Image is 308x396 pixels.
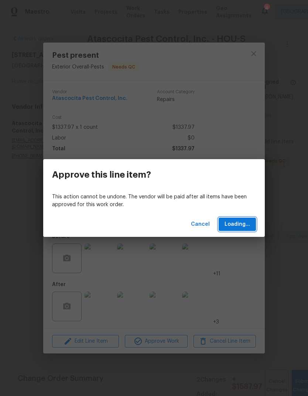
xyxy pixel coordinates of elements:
h3: Approve this line item? [52,170,151,180]
p: This action cannot be undone. The vendor will be paid after all items have been approved for this... [52,193,256,209]
span: Cancel [191,220,210,229]
button: Loading... [219,218,256,231]
button: Cancel [188,218,213,231]
span: Loading... [225,220,250,229]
